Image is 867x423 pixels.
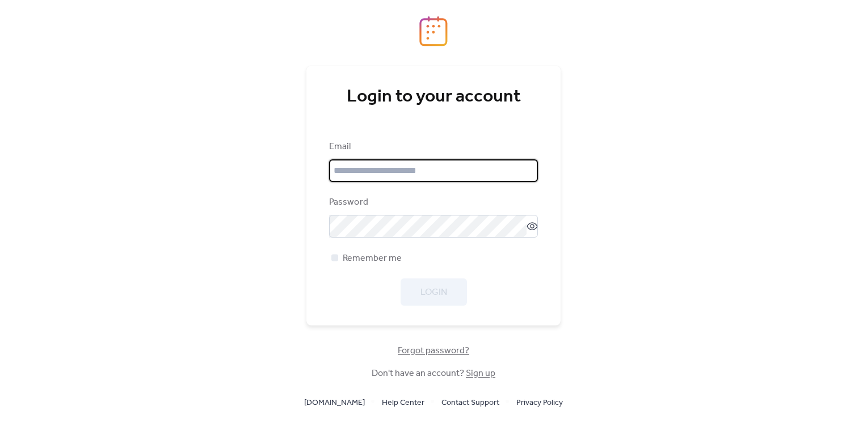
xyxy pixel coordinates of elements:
a: [DOMAIN_NAME] [304,395,365,409]
div: Password [329,196,536,209]
a: Contact Support [441,395,499,409]
span: Help Center [382,396,424,410]
a: Help Center [382,395,424,409]
span: Privacy Policy [516,396,563,410]
a: Privacy Policy [516,395,563,409]
span: [DOMAIN_NAME] [304,396,365,410]
div: Email [329,140,536,154]
span: Don't have an account? [372,367,495,380]
a: Sign up [466,365,495,382]
span: Remember me [343,252,402,265]
div: Login to your account [329,86,538,108]
a: Forgot password? [398,348,469,354]
span: Forgot password? [398,344,469,358]
img: logo [419,16,448,46]
span: Contact Support [441,396,499,410]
